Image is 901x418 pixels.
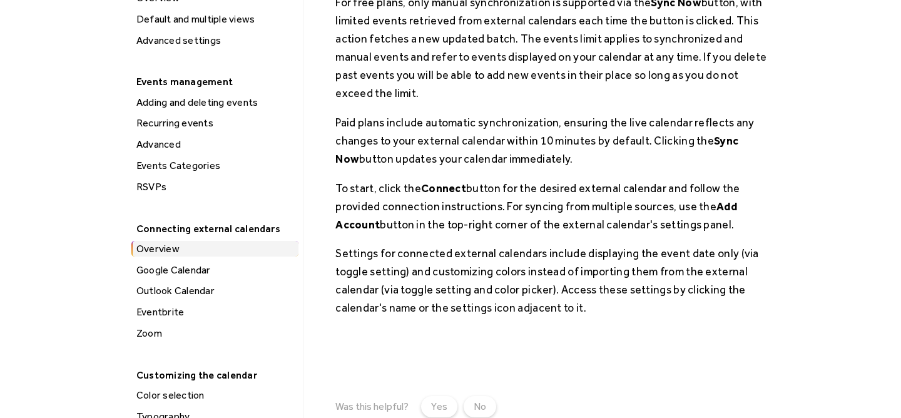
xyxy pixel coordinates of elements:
[133,262,298,278] div: Google Calendar
[131,11,298,28] a: Default and multiple views
[131,387,298,404] a: Color selection
[131,115,298,131] a: Recurring events
[421,181,466,195] strong: Connect
[131,283,298,299] a: Outlook Calendar
[133,11,298,28] div: Default and multiple views
[335,134,738,165] strong: Sync Now
[133,94,298,111] div: Adding and deleting events
[131,158,298,174] a: Events Categories
[421,396,457,417] a: Yes
[431,399,447,414] div: Yes
[335,113,771,168] p: Paid plans include automatic synchronization, ensuring the live calendar reflects any changes to ...
[133,33,298,49] div: Advanced settings
[130,365,297,385] div: Customizing the calendar
[131,94,298,111] a: Adding and deleting events
[335,200,737,231] strong: Add Account
[131,179,298,195] a: RSVPs
[131,262,298,278] a: Google Calendar
[133,158,298,174] div: Events Categories
[131,325,298,342] a: Zoom
[131,33,298,49] a: Advanced settings
[335,400,408,412] div: Was this helpful?
[130,72,297,91] div: Events management
[133,136,298,153] div: Advanced
[474,399,486,414] div: No
[335,179,771,233] p: To start, click the button for the desired external calendar and follow the provided connection i...
[133,179,298,195] div: RSVPs
[131,241,298,257] a: Overview
[133,115,298,131] div: Recurring events
[335,328,771,346] p: ‍
[133,241,298,257] div: Overview
[133,304,298,320] div: Eventbrite
[131,304,298,320] a: Eventbrite
[133,387,298,404] div: Color selection
[131,136,298,153] a: Advanced
[133,325,298,342] div: Zoom
[464,396,496,417] a: No
[133,283,298,299] div: Outlook Calendar
[130,219,297,238] div: Connecting external calendars
[335,244,771,317] p: Settings for connected external calendars include displaying the event date only (via toggle sett...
